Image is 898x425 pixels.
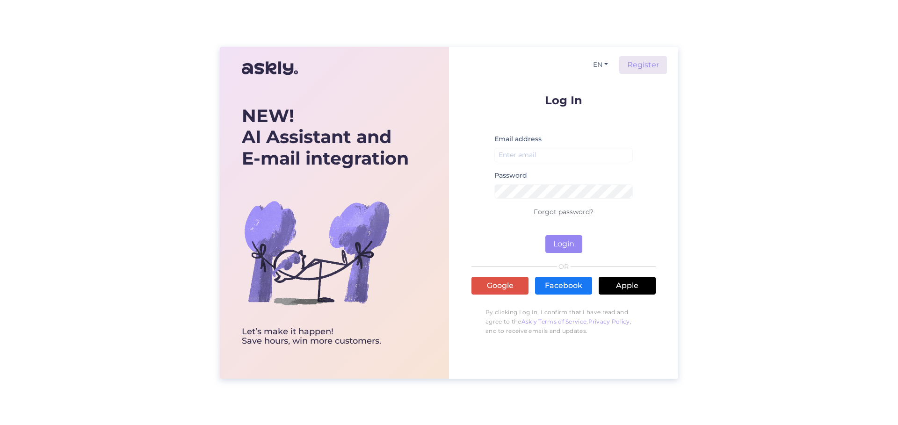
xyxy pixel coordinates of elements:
p: By clicking Log In, I confirm that I have read and agree to the , , and to receive emails and upd... [471,303,656,340]
a: Apple [599,277,656,295]
a: Forgot password? [534,208,594,216]
div: Let’s make it happen! Save hours, win more customers. [242,327,409,346]
img: bg-askly [242,178,391,327]
span: OR [557,263,571,270]
a: Register [619,56,667,74]
button: Login [545,235,582,253]
label: Email address [494,134,542,144]
img: Askly [242,57,298,79]
a: Privacy Policy [588,318,630,325]
a: Askly Terms of Service [521,318,587,325]
label: Password [494,171,527,180]
input: Enter email [494,148,633,162]
div: AI Assistant and E-mail integration [242,105,409,169]
p: Log In [471,94,656,106]
a: Google [471,277,529,295]
b: NEW! [242,105,294,127]
button: EN [589,58,612,72]
a: Facebook [535,277,592,295]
